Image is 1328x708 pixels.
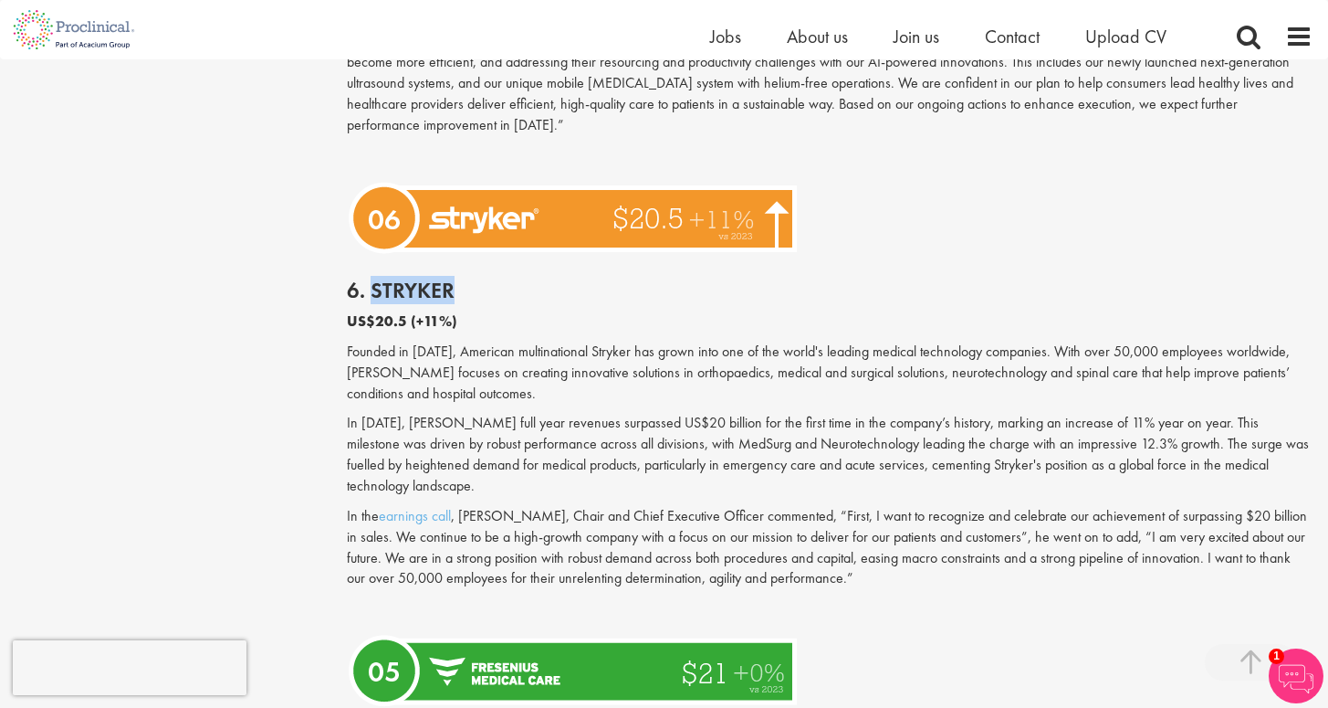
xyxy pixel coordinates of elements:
a: Jobs [710,25,741,48]
span: 1 [1269,649,1284,664]
b: US$20.5 (+11%) [347,312,457,331]
a: Contact [985,25,1040,48]
h2: 6. Stryker [347,279,1312,302]
p: Founded in [DATE], American multinational Stryker has grown into one of the world's leading medic... [347,342,1312,405]
iframe: reCAPTCHA [13,640,246,695]
a: earnings call [379,506,451,525]
p: In the , [PERSON_NAME], Chair and Chief Executive Officer commented, “First, I want to recognize ... [347,506,1312,589]
a: About us [787,25,848,48]
img: Chatbot [1269,649,1323,703]
a: Upload CV [1085,25,1166,48]
a: Join us [894,25,939,48]
p: In [DATE], [PERSON_NAME] full year revenues surpassed US$20 billion for the first time in the com... [347,413,1312,496]
p: In light of the , CEO [PERSON_NAME] expressed, “We saw strong growth throughout the year based on... [347,11,1312,136]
